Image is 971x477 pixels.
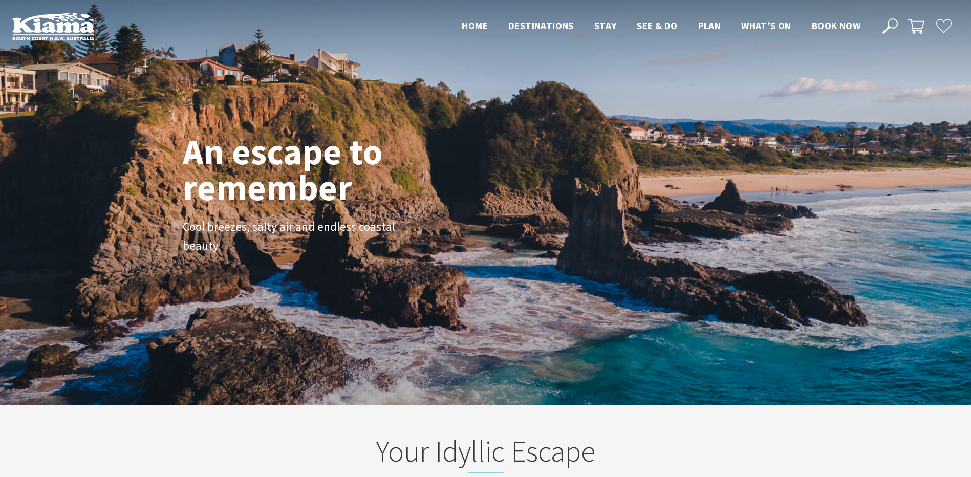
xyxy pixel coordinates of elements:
span: Destinations [508,19,574,32]
span: See & Do [637,19,677,32]
span: Plan [698,19,721,32]
span: Book now [812,19,860,32]
h1: An escape to remember [183,134,464,205]
span: Stay [594,19,617,32]
span: What’s On [741,19,791,32]
img: Kiama Logo [12,12,94,40]
p: Cool breezes, salty air and endless coastal beauty [183,218,413,255]
span: Home [462,19,488,32]
h2: Your Idyllic Escape [285,433,686,473]
nav: Main Menu [451,18,871,35]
